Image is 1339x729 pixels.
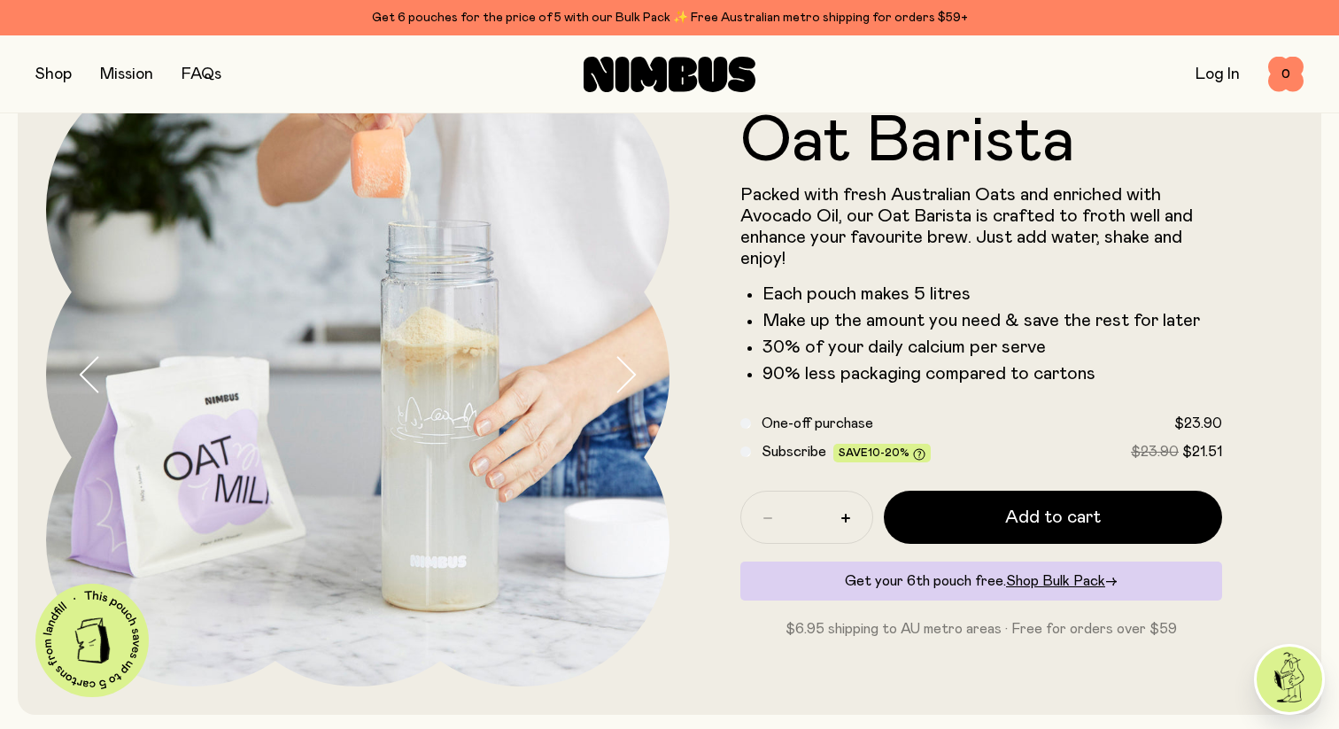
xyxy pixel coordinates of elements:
[1005,505,1101,530] span: Add to cart
[762,283,1222,305] li: Each pouch makes 5 litres
[1006,574,1105,588] span: Shop Bulk Pack
[868,447,909,458] span: 10-20%
[1257,647,1322,712] img: agent
[762,445,826,459] span: Subscribe
[740,184,1222,269] p: Packed with fresh Australian Oats and enriched with Avocado Oil, our Oat Barista is crafted to fr...
[100,66,153,82] a: Mission
[1006,574,1118,588] a: Shop Bulk Pack→
[884,491,1222,544] button: Add to cart
[740,562,1222,601] div: Get your 6th pouch free.
[182,66,221,82] a: FAQs
[1196,66,1240,82] a: Log In
[762,337,1222,358] li: 30% of your daily calcium per serve
[740,110,1222,174] h1: Oat Barista
[1268,57,1304,92] button: 0
[1174,416,1222,430] span: $23.90
[740,618,1222,640] p: $6.95 shipping to AU metro areas · Free for orders over $59
[762,310,1222,331] li: Make up the amount you need & save the rest for later
[839,447,925,461] span: Save
[1182,445,1222,459] span: $21.51
[762,416,873,430] span: One-off purchase
[35,7,1304,28] div: Get 6 pouches for the price of 5 with our Bulk Pack ✨ Free Australian metro shipping for orders $59+
[762,363,1222,384] li: 90% less packaging compared to cartons
[1131,445,1179,459] span: $23.90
